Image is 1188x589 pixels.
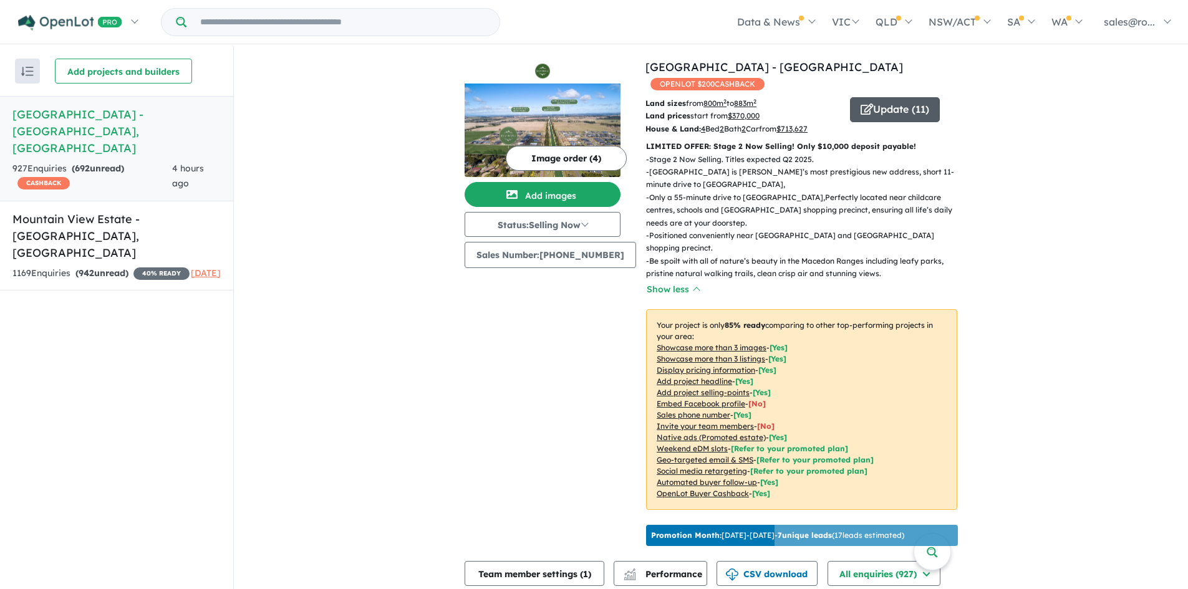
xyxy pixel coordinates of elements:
u: Weekend eDM slots [657,444,728,453]
img: bar-chart.svg [624,572,636,580]
span: 4 hours ago [172,163,204,189]
button: Image order (4) [506,146,627,171]
u: 4 [701,124,705,133]
b: House & Land: [645,124,701,133]
u: 2 [741,124,746,133]
a: Silverdale Estate - Romsey LogoSilverdale Estate - Romsey [465,59,621,177]
u: Add project selling-points [657,388,750,397]
p: - [GEOGRAPHIC_DATA] is [PERSON_NAME]’s most prestigious new address, short 11-minute drive to [GE... [646,166,967,191]
span: [Refer to your promoted plan] [731,444,848,453]
u: $ 713,627 [776,124,808,133]
button: Update (11) [850,97,940,122]
span: [ Yes ] [758,365,776,375]
u: Native ads (Promoted estate) [657,433,766,442]
sup: 2 [723,98,727,105]
h5: [GEOGRAPHIC_DATA] - [GEOGRAPHIC_DATA] , [GEOGRAPHIC_DATA] [12,106,221,156]
img: Silverdale Estate - Romsey [465,84,621,177]
u: $ 370,000 [728,111,760,120]
u: Geo-targeted email & SMS [657,455,753,464]
sup: 2 [753,98,756,105]
button: Show less [646,282,700,297]
u: 2 [720,124,724,133]
p: - Positioned conveniently near [GEOGRAPHIC_DATA] and [GEOGRAPHIC_DATA] shopping precinct. [646,229,967,255]
a: [GEOGRAPHIC_DATA] - [GEOGRAPHIC_DATA] [645,60,903,74]
img: Openlot PRO Logo White [18,15,122,31]
span: [ Yes ] [753,388,771,397]
u: Sales phone number [657,410,730,419]
p: start from [645,110,841,122]
b: Land sizes [645,98,686,108]
u: Embed Facebook profile [657,399,745,408]
u: Showcase more than 3 listings [657,354,765,363]
span: [DATE] [191,267,221,279]
span: 692 [75,163,90,174]
span: [Refer to your promoted plan] [756,455,874,464]
u: 883 m [734,98,756,108]
p: LIMITED OFFER: Stage 2 Now Selling! Only $10,000 deposit payable! [646,140,957,153]
button: Status:Selling Now [465,212,621,237]
span: CASHBACK [17,177,70,189]
span: Performance [625,568,702,580]
button: Performance [614,561,707,586]
img: download icon [726,568,738,581]
button: CSV download [717,561,818,586]
p: from [645,97,841,110]
p: - Stage 2 Now Selling. Titles expected Q2 2025. [646,153,967,166]
button: All enquiries (927) [828,561,940,586]
u: Social media retargeting [657,466,747,476]
span: sales@ro... [1104,16,1155,28]
span: [ No ] [757,421,775,431]
h5: Mountain View Estate - [GEOGRAPHIC_DATA] , [GEOGRAPHIC_DATA] [12,211,221,261]
strong: ( unread) [72,163,124,174]
u: OpenLot Buyer Cashback [657,489,749,498]
input: Try estate name, suburb, builder or developer [189,9,497,36]
img: sort.svg [21,67,34,76]
span: [ Yes ] [770,343,788,352]
img: Silverdale Estate - Romsey Logo [470,64,616,79]
p: - Only a 55-minute drive to [GEOGRAPHIC_DATA],Perfectly located near childcare centres, schools a... [646,191,967,229]
b: Land prices [645,111,690,120]
u: Invite your team members [657,421,754,431]
span: 942 [79,267,94,279]
p: - Be spoilt with all of nature’s beauty in the Macedon Ranges including leafy parks, pristine nat... [646,255,967,280]
span: 40 % READY [133,267,190,280]
u: Automated buyer follow-up [657,477,757,487]
b: 7 unique leads [778,530,832,540]
span: [Yes] [769,433,787,442]
p: Your project is only comparing to other top-performing projects in your area: - - - - - - - - - -... [646,309,957,510]
span: [ No ] [748,399,766,408]
strong: ( unread) [75,267,128,279]
span: [ Yes ] [735,376,753,386]
u: Showcase more than 3 images [657,343,766,352]
span: OPENLOT $ 200 CASHBACK [650,78,765,90]
u: 800 m [703,98,727,108]
p: Bed Bath Car from [645,123,841,135]
button: Add projects and builders [55,59,192,84]
button: Team member settings (1) [465,561,604,586]
div: 1169 Enquir ies [12,266,190,281]
p: [DATE] - [DATE] - ( 17 leads estimated) [651,530,904,541]
span: 1 [583,568,588,580]
span: [Yes] [760,477,778,487]
button: Add images [465,182,621,207]
span: [ Yes ] [733,410,751,419]
button: Sales Number:[PHONE_NUMBER] [465,242,636,268]
u: Display pricing information [657,365,755,375]
span: to [727,98,756,108]
span: [ Yes ] [768,354,786,363]
b: Promotion Month: [651,530,722,540]
u: Add project headline [657,376,732,386]
img: line-chart.svg [624,568,635,575]
span: [Refer to your promoted plan] [750,466,867,476]
b: 85 % ready [725,320,765,330]
div: 927 Enquir ies [12,161,172,191]
span: [Yes] [752,489,770,498]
